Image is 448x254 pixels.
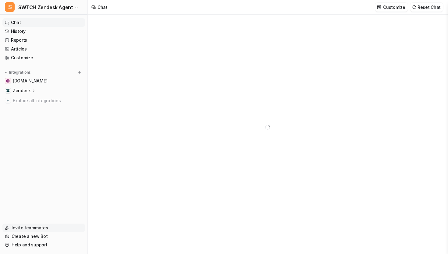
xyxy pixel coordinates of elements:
[13,78,47,84] span: [DOMAIN_NAME]
[2,77,85,85] a: swtchenergy.com[DOMAIN_NAME]
[9,70,31,75] p: Integrations
[383,4,405,10] p: Customize
[2,224,85,232] a: Invite teammates
[2,27,85,36] a: History
[6,89,10,92] img: Zendesk
[13,88,31,94] p: Zendesk
[410,3,443,12] button: Reset Chat
[2,96,85,105] a: Explore all integrations
[4,70,8,75] img: expand menu
[18,3,73,12] span: SWTCH Zendesk Agent
[2,18,85,27] a: Chat
[2,36,85,44] a: Reports
[2,45,85,53] a: Articles
[5,98,11,104] img: explore all integrations
[2,69,33,75] button: Integrations
[375,3,407,12] button: Customize
[13,96,83,106] span: Explore all integrations
[2,232,85,241] a: Create a new Bot
[377,5,381,9] img: customize
[77,70,82,75] img: menu_add.svg
[5,2,15,12] span: S
[412,5,416,9] img: reset
[2,241,85,249] a: Help and support
[2,54,85,62] a: Customize
[98,4,108,10] div: Chat
[6,79,10,83] img: swtchenergy.com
